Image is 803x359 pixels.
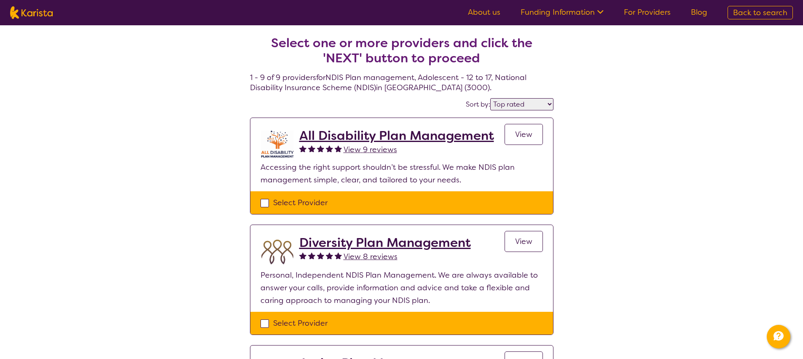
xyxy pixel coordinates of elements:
p: Accessing the right support shouldn’t be stressful. We make NDIS plan management simple, clear, a... [261,161,543,186]
img: fullstar [308,252,315,259]
img: fullstar [335,145,342,152]
p: Personal, Independent NDIS Plan Management. We are always available to answer your calls, provide... [261,269,543,307]
img: fullstar [317,145,324,152]
a: Blog [691,7,707,17]
img: fullstar [317,252,324,259]
a: View [505,124,543,145]
button: Channel Menu [767,325,790,348]
img: fullstar [326,145,333,152]
h4: 1 - 9 of 9 providers for NDIS Plan management , Adolescent - 12 to 17 , National Disability Insur... [250,15,553,93]
span: View [515,236,532,246]
a: For Providers [624,7,671,17]
a: About us [468,7,500,17]
span: View 8 reviews [344,252,397,262]
img: duqvjtfkvnzb31ymex15.png [261,235,294,269]
a: Back to search [728,6,793,19]
img: at5vqv0lot2lggohlylh.jpg [261,128,294,161]
img: fullstar [308,145,315,152]
a: View 9 reviews [344,143,397,156]
span: View 9 reviews [344,145,397,155]
span: View [515,129,532,139]
a: View 8 reviews [344,250,397,263]
label: Sort by: [466,100,490,109]
img: fullstar [299,145,306,152]
img: fullstar [335,252,342,259]
a: Diversity Plan Management [299,235,471,250]
a: Funding Information [521,7,604,17]
h2: Select one or more providers and click the 'NEXT' button to proceed [260,35,543,66]
img: fullstar [326,252,333,259]
img: Karista logo [10,6,53,19]
a: View [505,231,543,252]
a: All Disability Plan Management [299,128,494,143]
span: Back to search [733,8,787,18]
img: fullstar [299,252,306,259]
